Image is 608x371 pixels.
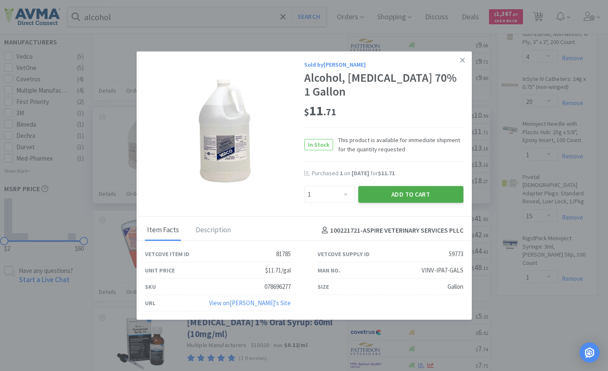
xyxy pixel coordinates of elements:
img: 7bba3db3f7d14d3ea837981c54ff673f_59773.jpeg [170,77,279,186]
div: URL [145,298,155,308]
div: Alcohol, [MEDICAL_DATA] 70% 1 Gallon [304,71,463,99]
div: $11.71/gal [265,265,291,275]
div: Gallon [448,282,463,292]
div: Man No. [318,266,340,275]
div: VINV-IPA7-GALS [422,265,463,275]
span: [DATE] [352,169,369,177]
div: SKU [145,282,156,291]
div: Description [194,220,233,241]
div: Purchased on for [312,169,463,178]
div: Sold by [PERSON_NAME] [304,60,463,69]
span: 11 [304,102,336,119]
div: Vetcove Supply ID [318,249,370,259]
div: Open Intercom Messenger [580,342,600,363]
div: 078696277 [264,282,291,292]
span: 1 [340,169,343,177]
span: This product is available for immediate shipment for the quantity requested [333,135,463,154]
span: $ [304,106,309,118]
div: Size [318,282,329,291]
span: In Stock [305,139,333,150]
div: Unit Price [145,266,175,275]
button: Add to Cart [358,186,463,203]
span: $11.71 [378,169,395,177]
div: Item Facts [145,220,181,241]
a: View on[PERSON_NAME]'s Site [209,299,291,307]
div: Vetcove Item ID [145,249,189,259]
div: 59773 [449,249,463,259]
h4: 100221721 - ASPIRE VETERINARY SERVICES PLLC [318,225,463,236]
div: 81785 [276,249,291,259]
span: . 71 [323,106,336,118]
